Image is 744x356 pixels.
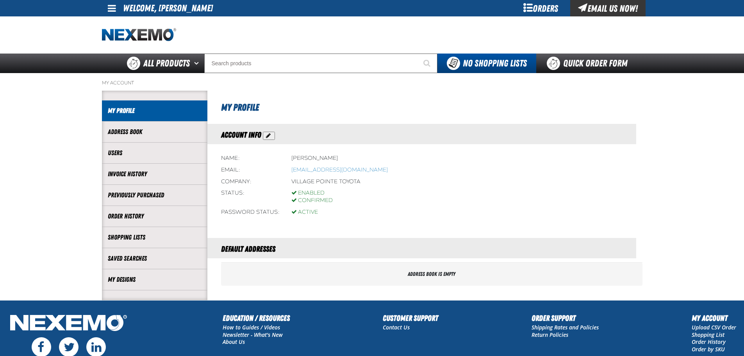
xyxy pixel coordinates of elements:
div: Company [221,178,280,186]
button: You do not have available Shopping Lists. Open to Create a New List [437,54,536,73]
a: Home [102,28,176,42]
a: My Designs [108,275,202,284]
span: All Products [143,56,190,70]
a: Return Policies [532,331,568,338]
h2: Order Support [532,312,599,324]
a: Shopping Lists [108,233,202,242]
span: My Profile [221,102,259,113]
a: How to Guides / Videos [223,324,280,331]
button: Action Edit Account Information [263,132,275,140]
div: Active [291,209,318,216]
a: Newsletter - What's New [223,331,283,338]
div: Email [221,166,280,174]
div: Password status [221,209,280,216]
img: Nexemo logo [102,28,176,42]
nav: Breadcrumbs [102,80,642,86]
input: Search [204,54,437,73]
span: No Shopping Lists [463,58,527,69]
div: Status [221,190,280,204]
div: Address book is empty [221,263,642,286]
h2: Education / Resources [223,312,290,324]
div: Enabled [291,190,333,197]
h2: My Account [692,312,736,324]
img: Nexemo Logo [8,312,129,335]
a: Order by SKU [692,345,725,353]
a: Invoice History [108,170,202,179]
a: Previously Purchased [108,191,202,200]
a: Shopping List [692,331,724,338]
a: Order History [108,212,202,221]
a: My Profile [108,106,202,115]
a: Order History [692,338,726,345]
div: [PERSON_NAME] [291,155,338,162]
bdo: [EMAIL_ADDRESS][DOMAIN_NAME] [291,166,388,173]
a: Upload CSV Order [692,324,736,331]
span: Default Addresses [221,244,275,254]
div: Village Pointe Toyota [291,178,360,186]
div: Confirmed [291,197,333,204]
span: Account Info [221,130,261,140]
a: My Account [102,80,134,86]
a: Contact Us [383,324,410,331]
a: Quick Order Form [536,54,642,73]
a: Opens a default email client to write an email to tmcdowell@vtaig.com [291,166,388,173]
h2: Customer Support [383,312,438,324]
a: Address Book [108,127,202,136]
button: Open All Products pages [191,54,204,73]
button: Start Searching [418,54,437,73]
a: Shipping Rates and Policies [532,324,599,331]
a: About Us [223,338,245,345]
a: Users [108,148,202,157]
a: Saved Searches [108,254,202,263]
div: Name [221,155,280,162]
